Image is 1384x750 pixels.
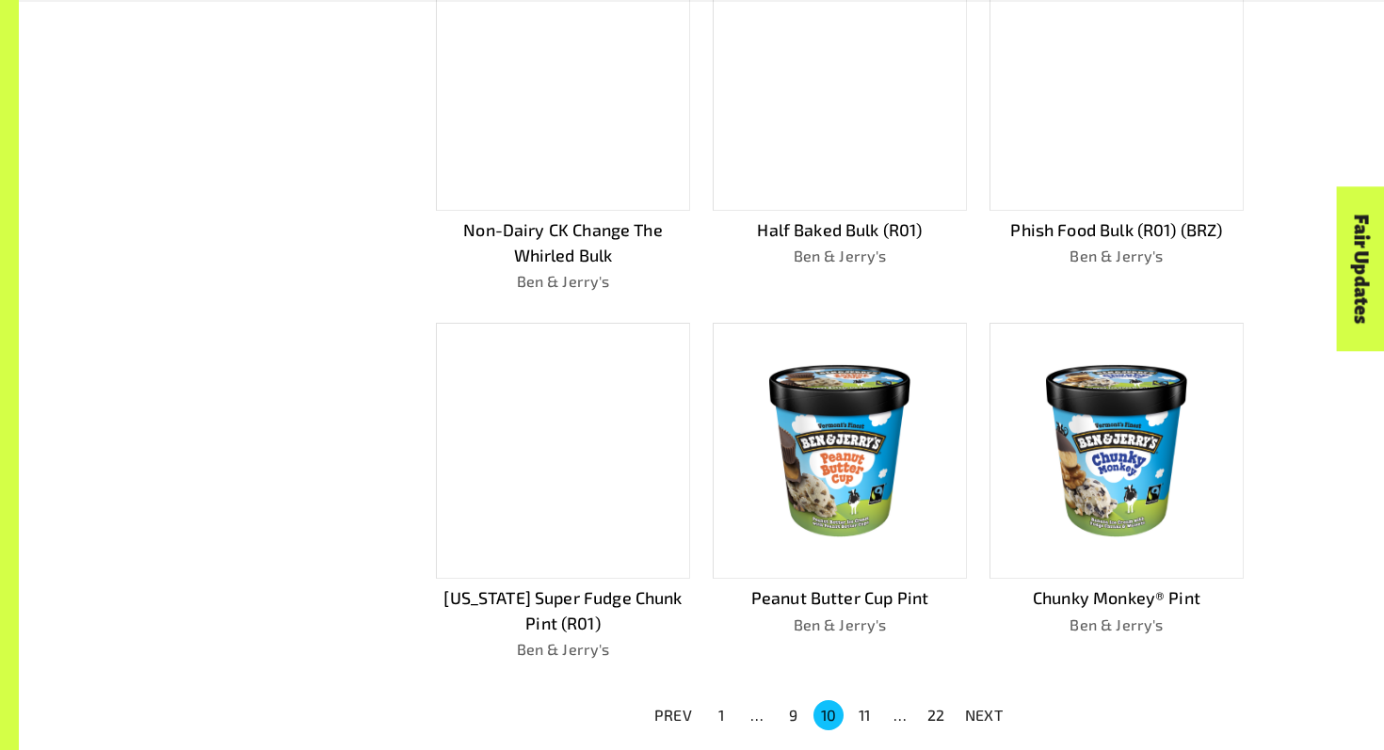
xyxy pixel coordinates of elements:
a: Chunky Monkey® PintBen & Jerry's [990,323,1244,661]
a: [US_STATE] Super Fudge Chunk Pint (R01)Ben & Jerry's [436,323,690,661]
p: Ben & Jerry's [990,245,1244,267]
p: Ben & Jerry's [713,614,967,636]
p: Ben & Jerry's [990,614,1244,636]
p: Ben & Jerry's [713,245,967,267]
button: PREV [643,698,703,732]
button: Go to page 1 [706,700,736,730]
p: [US_STATE] Super Fudge Chunk Pint (R01) [436,585,690,636]
button: Go to page 11 [849,700,879,730]
div: … [885,704,915,726]
p: PREV [654,704,692,726]
button: Go to page 9 [778,700,808,730]
a: Peanut Butter Cup PintBen & Jerry's [713,323,967,661]
p: Phish Food Bulk (R01) (BRZ) [990,217,1244,243]
p: NEXT [965,704,1003,726]
p: Chunky Monkey® Pint [990,585,1244,611]
p: Ben & Jerry's [436,638,690,661]
p: Non-Dairy CK Change The Whirled Bulk [436,217,690,268]
nav: pagination navigation [643,698,1014,732]
p: Half Baked Bulk (R01) [713,217,967,243]
button: NEXT [954,698,1014,732]
button: page 10 [813,700,844,730]
button: Go to page 22 [921,700,951,730]
p: Peanut Butter Cup Pint [713,585,967,611]
p: Ben & Jerry's [436,270,690,293]
div: … [742,704,772,726]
